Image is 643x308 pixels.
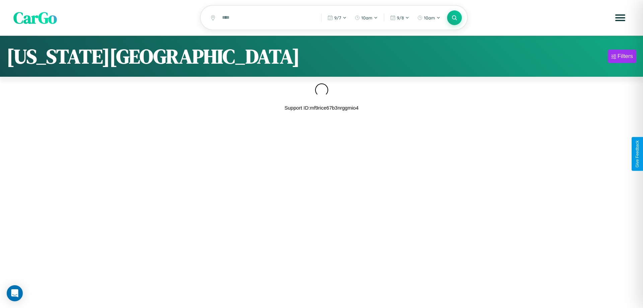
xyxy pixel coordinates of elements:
[7,43,300,70] h1: [US_STATE][GEOGRAPHIC_DATA]
[351,12,381,23] button: 10am
[424,15,435,20] span: 10am
[324,12,350,23] button: 9/7
[361,15,372,20] span: 10am
[635,140,640,168] div: Give Feedback
[7,285,23,301] div: Open Intercom Messenger
[618,53,633,60] div: Filters
[13,7,57,29] span: CarGo
[397,15,404,20] span: 9 / 8
[611,8,630,27] button: Open menu
[414,12,444,23] button: 10am
[608,50,636,63] button: Filters
[334,15,341,20] span: 9 / 7
[387,12,413,23] button: 9/8
[285,103,359,112] p: Support ID: mf9rice67b3nrggmio4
